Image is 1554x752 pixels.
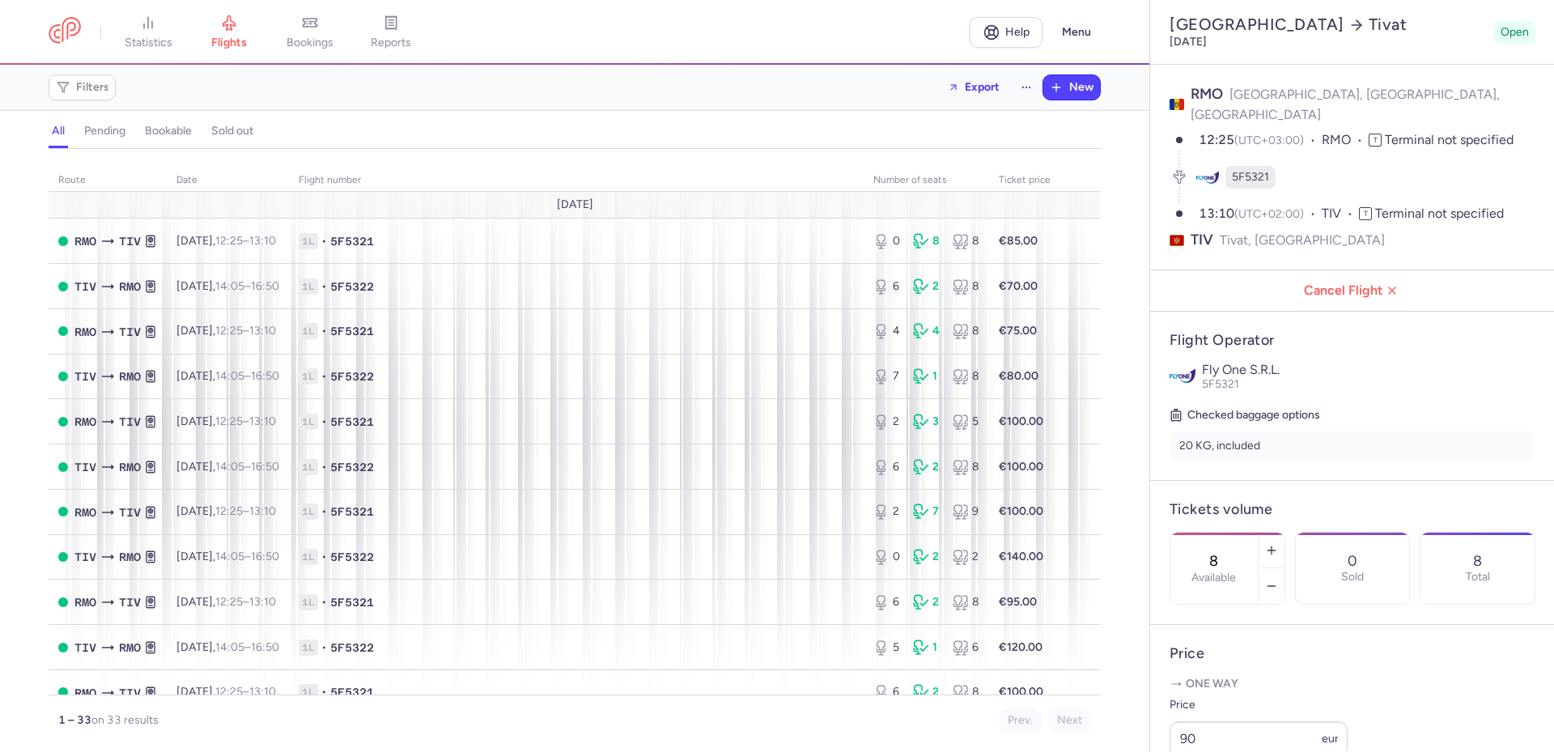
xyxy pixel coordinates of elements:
time: [DATE] [1170,35,1207,49]
strong: €100.00 [999,685,1043,699]
time: 14:05 [215,369,244,383]
span: 1L [299,459,318,475]
p: Fly One S.R.L. [1202,363,1535,377]
strong: €85.00 [999,234,1038,248]
span: – [215,324,276,338]
span: 5F5321 [330,323,374,339]
span: TIV [119,232,141,250]
h4: sold out [211,124,253,138]
span: [DATE], [176,369,279,383]
span: 1L [299,414,318,430]
button: Menu [1052,17,1101,48]
span: – [215,685,276,699]
span: TIV [74,548,96,566]
span: 1L [299,549,318,565]
span: – [215,369,279,383]
span: TIV [74,278,96,295]
a: reports [350,15,431,50]
span: TIV [74,368,96,385]
span: New [1069,81,1093,94]
div: 8 [953,459,979,475]
div: 2 [913,594,940,610]
span: RMO [119,458,141,476]
span: 1L [299,323,318,339]
p: One way [1170,676,1535,692]
span: • [321,278,327,295]
span: statistics [125,36,172,50]
div: 0 [873,233,900,249]
time: 13:10 [249,414,276,428]
span: [DATE], [176,504,276,518]
div: 3 [913,414,940,430]
span: – [215,414,276,428]
p: Total [1466,571,1490,584]
span: TIV [119,323,141,341]
span: • [321,233,327,249]
strong: €140.00 [999,550,1043,563]
span: 1L [299,233,318,249]
span: 1L [299,503,318,520]
div: 4 [873,323,900,339]
span: 5F5321 [1232,169,1269,185]
h4: Price [1170,644,1535,663]
div: 6 [873,278,900,295]
time: 14:05 [215,550,244,563]
span: reports [371,36,411,50]
span: [DATE], [176,685,276,699]
span: flights [211,36,247,50]
span: – [215,460,279,474]
time: 16:50 [251,550,279,563]
span: [DATE], [176,550,279,563]
span: [DATE] [557,198,593,211]
div: 8 [953,684,979,700]
span: 5F5322 [330,459,374,475]
time: 14:05 [215,279,244,293]
div: 5 [873,639,900,656]
span: 5F5321 [1202,377,1239,391]
span: (UTC+03:00) [1234,134,1304,147]
button: Prev. [999,708,1042,733]
span: • [321,459,327,475]
strong: €100.00 [999,460,1043,474]
span: RMO [74,684,96,702]
span: (UTC+02:00) [1234,207,1304,221]
strong: €120.00 [999,640,1042,654]
span: [GEOGRAPHIC_DATA], [GEOGRAPHIC_DATA], [GEOGRAPHIC_DATA] [1191,87,1500,122]
span: – [215,640,279,654]
span: 5F5321 [330,414,374,430]
h4: bookable [145,124,192,138]
div: 6 [873,594,900,610]
button: Filters [49,75,115,100]
time: 12:25 [215,234,243,248]
span: Tivat, [GEOGRAPHIC_DATA] [1220,230,1385,250]
button: Export [937,74,1010,100]
span: – [215,550,279,563]
span: Filters [76,81,109,94]
div: 2 [913,459,940,475]
span: TIV [119,503,141,521]
span: RMO [119,639,141,656]
div: 8 [913,233,940,249]
span: • [321,503,327,520]
div: 2 [913,684,940,700]
span: 1L [299,368,318,384]
time: 12:25 [215,685,243,699]
span: • [321,594,327,610]
span: TIV [1322,205,1359,223]
span: RMO [119,548,141,566]
span: T [1359,207,1372,220]
span: [DATE], [176,279,279,293]
span: RMO [74,503,96,521]
span: – [215,279,279,293]
span: 5F5322 [330,549,374,565]
div: 1 [913,639,940,656]
div: 2 [913,278,940,295]
span: [DATE], [176,414,276,428]
span: Help [1005,26,1030,38]
time: 12:25 [215,595,243,609]
strong: €75.00 [999,324,1037,338]
div: 8 [953,233,979,249]
span: 5F5322 [330,368,374,384]
span: 5F5322 [330,639,374,656]
strong: €70.00 [999,279,1038,293]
